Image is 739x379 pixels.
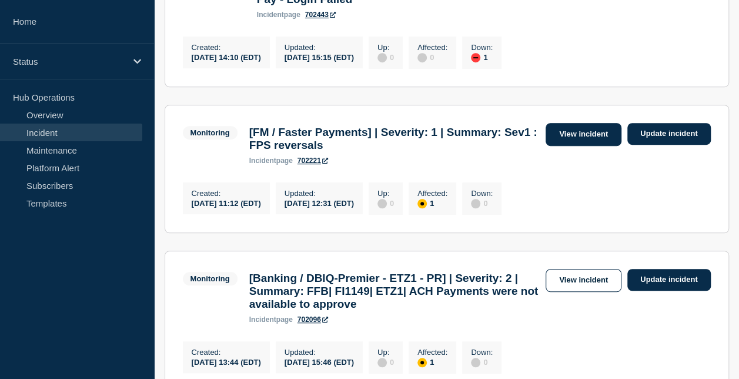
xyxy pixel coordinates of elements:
[417,52,447,62] div: 0
[285,357,354,367] div: [DATE] 15:46 (EDT)
[417,348,447,357] p: Affected :
[249,272,540,311] h3: [Banking / DBIQ-Premier - ETZ1 - PR] | Severity: 2 | Summary: FFB| FI1149| ETZ1| ACH Payments wer...
[377,358,387,367] div: disabled
[257,11,284,19] span: incident
[377,43,394,52] p: Up :
[377,189,394,198] p: Up :
[249,157,276,165] span: incident
[417,198,447,208] div: 1
[471,358,480,367] div: disabled
[471,357,493,367] div: 0
[471,198,493,208] div: 0
[305,11,336,19] a: 702443
[297,157,328,165] a: 702221
[377,199,387,208] div: disabled
[285,348,354,357] p: Updated :
[417,358,427,367] div: affected
[192,43,261,52] p: Created :
[417,43,447,52] p: Affected :
[417,189,447,198] p: Affected :
[297,315,328,324] a: 702096
[192,189,261,198] p: Created :
[471,52,493,62] div: 1
[546,123,621,146] a: View incident
[249,157,293,165] p: page
[192,348,261,357] p: Created :
[471,43,493,52] p: Down :
[285,198,354,208] div: [DATE] 12:31 (EDT)
[249,315,293,324] p: page
[192,52,261,62] div: [DATE] 14:10 (EDT)
[285,189,354,198] p: Updated :
[285,52,354,62] div: [DATE] 15:15 (EDT)
[417,199,427,208] div: affected
[627,269,711,291] a: Update incident
[417,357,447,367] div: 1
[183,126,238,139] span: Monitoring
[471,199,480,208] div: disabled
[471,348,493,357] p: Down :
[377,52,394,62] div: 0
[471,189,493,198] p: Down :
[417,53,427,62] div: disabled
[192,198,261,208] div: [DATE] 11:12 (EDT)
[546,269,621,292] a: View incident
[377,53,387,62] div: disabled
[471,53,480,62] div: down
[249,315,276,324] span: incident
[627,123,711,145] a: Update incident
[377,348,394,357] p: Up :
[377,198,394,208] div: 0
[13,56,126,67] p: Status
[377,357,394,367] div: 0
[249,126,540,152] h3: [FM / Faster Payments] | Severity: 1 | Summary: Sev1 : FPS reversals
[183,272,238,285] span: Monitoring
[285,43,354,52] p: Updated :
[257,11,300,19] p: page
[192,357,261,367] div: [DATE] 13:44 (EDT)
